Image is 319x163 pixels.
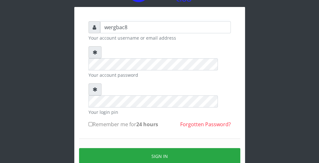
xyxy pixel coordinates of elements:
input: Username or email address [100,21,231,33]
b: 24 hours [136,121,158,128]
small: Your account username or email address [89,35,231,41]
small: Your login pin [89,109,231,115]
small: Your account password [89,72,231,78]
input: Remember me for24 hours [89,122,93,126]
label: Remember me for [89,121,158,128]
a: Forgotten Password? [180,121,231,128]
